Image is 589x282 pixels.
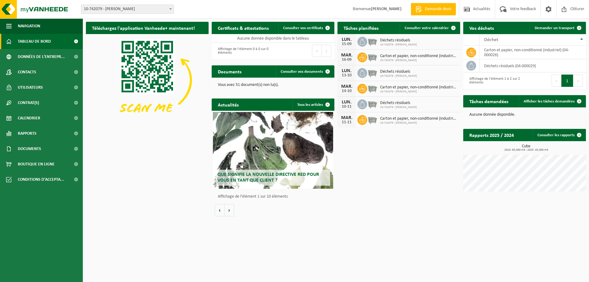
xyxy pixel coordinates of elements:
strong: [PERSON_NAME] [371,7,402,11]
span: Carton et papier, non-conditionné (industriel) [380,54,457,59]
td: carton et papier, non-conditionné (industriel) (04-000026) [479,46,586,59]
button: Volgende [225,204,234,216]
div: 16-09 [341,58,353,62]
h2: Tâches planifiées [337,22,385,34]
span: 10-742079 - [PERSON_NAME] [380,74,417,78]
button: Next [573,75,583,87]
p: Affichage de l'élément 1 sur 10 éléments [218,195,331,199]
button: Next [322,45,331,57]
span: Boutique en ligne [18,156,55,172]
div: 10-11 [341,105,353,109]
span: 10-742079 - [PERSON_NAME] [380,90,457,94]
span: Demander un transport [535,26,575,30]
span: Consulter vos certificats [283,26,323,30]
h3: Cube [466,144,586,152]
a: Afficher les tâches demandées [519,95,585,107]
span: Consulter votre calendrier [405,26,449,30]
h2: Certificats & attestations [212,22,275,34]
td: déchets résiduels (04-000029) [479,59,586,72]
span: Demande devis [423,6,453,12]
a: Demande devis [411,3,456,15]
img: WB-2500-GAL-GY-01 [367,52,378,62]
td: Aucune donnée disponible dans le tableau [212,34,334,43]
div: LUN. [341,37,353,42]
span: Calendrier [18,110,40,126]
h2: Documents [212,65,248,77]
span: Contrat(s) [18,95,39,110]
img: WB-2500-GAL-GY-01 [367,99,378,109]
span: 10-742079 - [PERSON_NAME] [380,106,417,109]
span: Rapports [18,126,37,141]
span: Navigation [18,18,40,34]
span: Déchets résiduels [380,38,417,43]
button: Previous [552,75,561,87]
a: Consulter votre calendrier [400,22,460,34]
img: WB-2500-GAL-GY-01 [367,36,378,46]
a: Consulter les rapports [533,129,585,141]
span: 10-742079 - [PERSON_NAME] [380,121,457,125]
span: 10-742079 - BRUNELLE MICHEL - BRUGELETTE [81,5,174,14]
img: WB-2500-GAL-GY-01 [367,83,378,93]
div: 15-09 [341,42,353,46]
button: Vorige [215,204,225,216]
a: Tous les articles [292,99,334,111]
p: Vous avez 51 document(s) non lu(s). [218,83,328,87]
div: MAR. [341,84,353,89]
span: 10-742079 - [PERSON_NAME] [380,59,457,62]
div: MAR. [341,115,353,120]
img: WB-2500-GAL-GY-01 [367,114,378,125]
h2: Actualités [212,99,245,110]
a: Demander un transport [530,22,585,34]
div: 11-11 [341,120,353,125]
span: Carton et papier, non-conditionné (industriel) [380,85,457,90]
span: Consulter vos documents [281,70,323,74]
p: Aucune donnée disponible. [469,113,580,117]
span: Documents [18,141,41,156]
h2: Vos déchets [463,22,500,34]
div: LUN. [341,100,353,105]
span: Carton et papier, non-conditionné (industriel) [380,116,457,121]
h2: Rapports 2025 / 2024 [463,129,520,141]
span: Afficher les tâches demandées [524,99,575,103]
img: Download de VHEPlus App [86,34,209,126]
h2: Téléchargez l'application Vanheede+ maintenant! [86,22,201,34]
span: Déchet [484,37,498,42]
div: Affichage de l'élément 0 à 0 sur 0 éléments [215,44,270,58]
button: 1 [561,75,573,87]
span: Que signifie la nouvelle directive RED pour vous en tant que client ? [218,172,319,183]
span: Données de l'entrepr... [18,49,65,64]
a: Consulter vos certificats [278,22,334,34]
button: Previous [312,45,322,57]
div: MAR. [341,53,353,58]
div: 13-10 [341,73,353,78]
a: Consulter vos documents [276,65,334,78]
div: Affichage de l'élément 1 à 2 sur 2 éléments [466,74,522,87]
span: Conditions d'accepta... [18,172,64,187]
div: LUN. [341,68,353,73]
div: 14-10 [341,89,353,93]
span: Utilisateurs [18,80,43,95]
span: 10-742079 - [PERSON_NAME] [380,43,417,47]
h2: Tâches demandées [463,95,514,107]
img: WB-2500-GAL-GY-01 [367,67,378,78]
span: Déchets résiduels [380,69,417,74]
span: Tableau de bord [18,34,51,49]
span: Déchets résiduels [380,101,417,106]
span: 2024: 65,000 m3 - 2025: 45,000 m3 [466,149,586,152]
a: Que signifie la nouvelle directive RED pour vous en tant que client ? [213,112,333,189]
span: Contacts [18,64,36,80]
